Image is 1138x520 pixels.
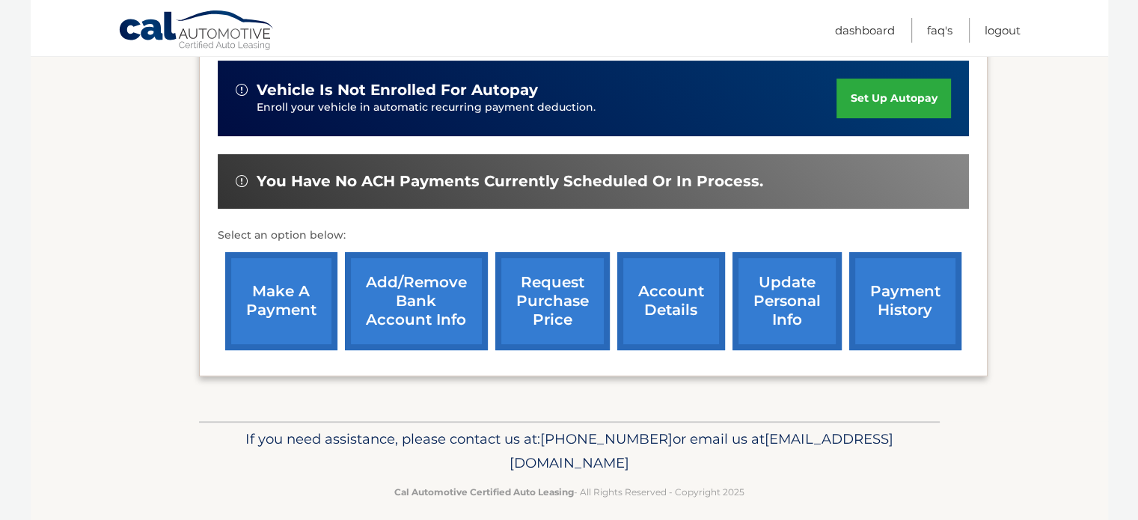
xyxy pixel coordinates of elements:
[257,81,538,100] span: vehicle is not enrolled for autopay
[849,252,961,350] a: payment history
[257,172,763,191] span: You have no ACH payments currently scheduled or in process.
[236,175,248,187] img: alert-white.svg
[394,486,574,498] strong: Cal Automotive Certified Auto Leasing
[209,427,930,475] p: If you need assistance, please contact us at: or email us at
[836,79,950,118] a: set up autopay
[617,252,725,350] a: account details
[732,252,842,350] a: update personal info
[257,100,837,116] p: Enroll your vehicle in automatic recurring payment deduction.
[835,18,895,43] a: Dashboard
[118,10,275,53] a: Cal Automotive
[345,252,488,350] a: Add/Remove bank account info
[236,84,248,96] img: alert-white.svg
[209,484,930,500] p: - All Rights Reserved - Copyright 2025
[218,227,969,245] p: Select an option below:
[985,18,1021,43] a: Logout
[540,430,673,447] span: [PHONE_NUMBER]
[927,18,952,43] a: FAQ's
[495,252,610,350] a: request purchase price
[225,252,337,350] a: make a payment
